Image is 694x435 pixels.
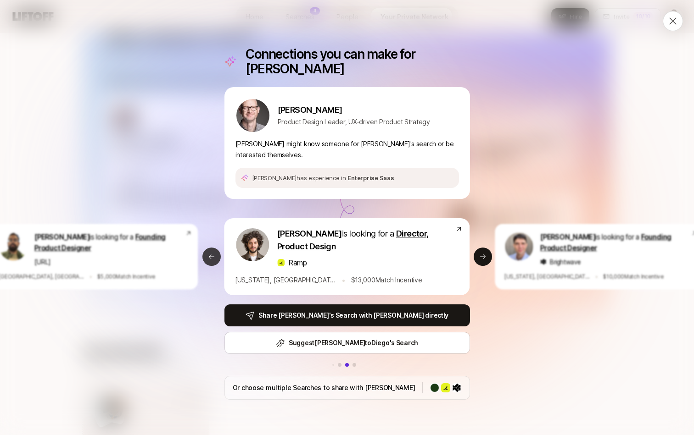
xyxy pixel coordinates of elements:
span: [PERSON_NAME] [34,233,89,241]
p: [US_STATE], [GEOGRAPHIC_DATA] [235,275,336,286]
span: [PERSON_NAME] [277,229,342,238]
img: Company logo [430,383,439,392]
p: Or choose multiple Searches to share with [PERSON_NAME] [233,382,415,393]
img: 38265413_5a66_4abc_b3e5_8d96d609e730.jpg [236,99,269,132]
span: Founding Product Designer [540,233,671,252]
p: • [341,274,346,286]
p: is looking for a [277,227,455,253]
p: Suggest [PERSON_NAME] to Diego 's Search [289,337,418,348]
p: [PERSON_NAME] has experience in [252,173,394,182]
p: Brightwave [549,257,581,267]
button: Share [PERSON_NAME]'s Search with [PERSON_NAME] directly [224,304,470,326]
p: • [89,271,92,281]
p: Connections you can make for [PERSON_NAME] [246,47,470,76]
img: f92ccad0_b811_468c_8b5a_ad63715c99b3.jpg [277,259,285,266]
p: Ramp [288,257,307,269]
span: Enterprise Saas [347,174,394,182]
img: Company logo [452,383,461,392]
span: Director, Product Design [277,229,429,251]
p: $ 10,000 Match Incentive [603,272,663,281]
p: [URL] [34,257,50,267]
span: Founding Product Designer [34,233,165,252]
p: is looking for a [34,231,185,253]
p: $ 13,000 Match Incentive [351,275,422,286]
p: Product Design Leader, UX-driven Product Strategy [278,116,430,127]
p: Share [PERSON_NAME]'s Search with [PERSON_NAME] directly [258,310,448,321]
img: 2fa7d7aa_0c57_4801_8ffc_b280670ec2fc.jpg [540,259,546,265]
p: $ 5,000 Match Incentive [97,272,155,281]
span: [PERSON_NAME] [540,233,595,241]
img: Company logo [441,383,450,392]
img: ACg8ocIoEleZoKxMOtRscyH5__06YKjbVRjbxnpxBYqBnoVMWgqGuqZf=s160-c [236,228,269,261]
p: [PERSON_NAME] might know someone for [PERSON_NAME]'s search or be interested themselves. [235,138,459,160]
button: Suggest[PERSON_NAME]toDiego's Search [224,332,470,354]
p: • [594,271,598,281]
img: ACg8ocKxMBNOtkKqpyQYhhL-PCSmfIroky5yZvp1LltB7-fChGmeTS5N=s160-c [505,232,533,260]
p: [PERSON_NAME] [278,104,430,116]
p: is looking for a [540,231,691,253]
p: [US_STATE], [GEOGRAPHIC_DATA], or Bay Area [504,272,590,281]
